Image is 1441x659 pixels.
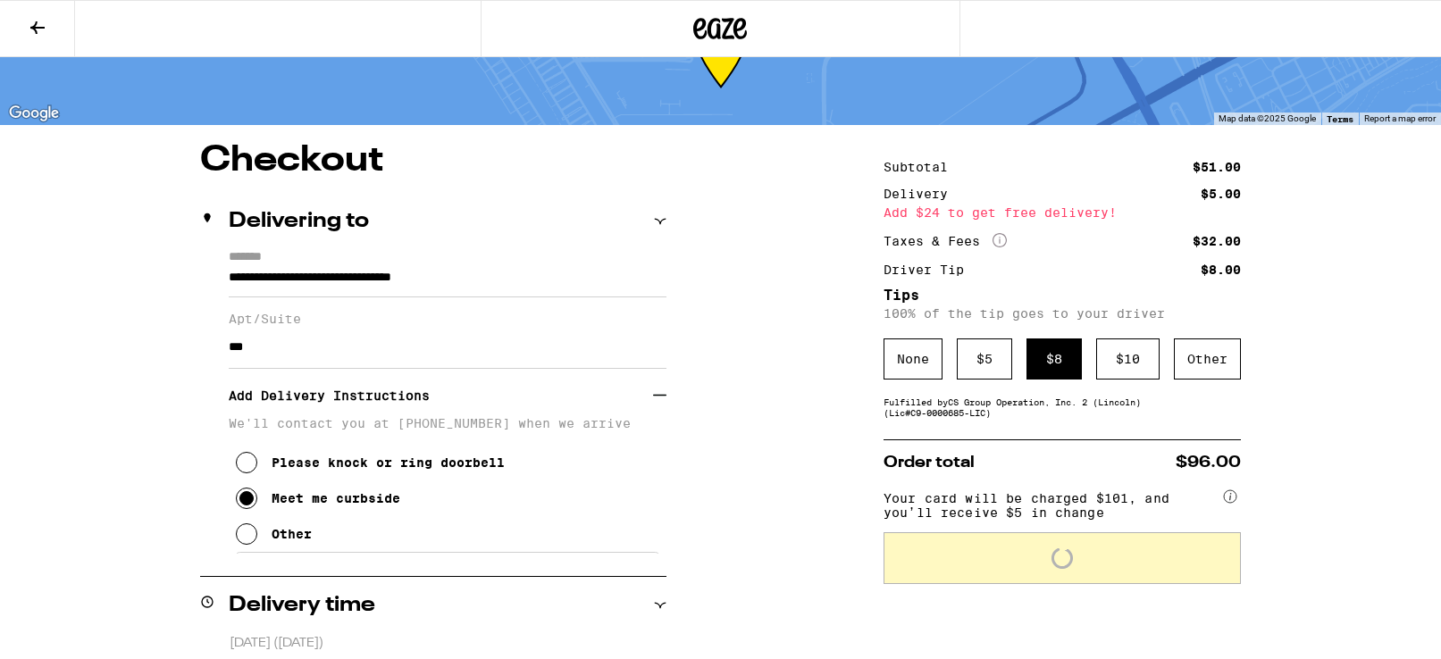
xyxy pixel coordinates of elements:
div: Other [272,527,312,541]
div: $ 10 [1096,338,1160,380]
div: $32.00 [1193,235,1241,247]
div: $ 5 [957,338,1012,380]
p: We'll contact you at [PHONE_NUMBER] when we arrive [229,416,666,430]
p: [DATE] ([DATE]) [230,635,666,652]
div: 80-165 min [697,35,745,102]
span: $96.00 [1176,455,1241,471]
a: Open this area in Google Maps (opens a new window) [4,102,63,125]
button: Meet me curbside [236,480,400,516]
a: Terms [1327,113,1353,124]
div: Subtotal [884,161,960,173]
div: None [884,338,943,380]
h1: Checkout [200,143,666,179]
p: 100% of the tip goes to your driver [884,306,1241,321]
span: Map data ©2025 Google [1219,113,1316,123]
div: Fulfilled by CS Group Operation, Inc. 2 (Lincoln) (Lic# C9-0000685-LIC ) [884,396,1241,418]
span: Your card will be charged $101, and you’ll receive $5 in change [884,485,1219,520]
label: Apt/Suite [229,312,666,326]
h5: Tips [884,288,1241,303]
div: $ 8 [1026,338,1082,380]
span: Hi. Need any help? [11,13,129,27]
div: $51.00 [1193,161,1241,173]
div: Meet me curbside [272,491,400,505]
h2: Delivering to [229,211,369,232]
button: Please knock or ring doorbell [236,445,505,480]
div: Add $24 to get free delivery! [884,206,1241,219]
span: Order total [884,455,975,471]
div: Driver Tip [884,263,976,276]
h2: Delivery time [229,595,375,616]
div: $5.00 [1201,188,1241,200]
div: Delivery [884,188,960,200]
div: Taxes & Fees [884,233,1007,249]
div: $8.00 [1201,263,1241,276]
div: Please knock or ring doorbell [272,455,505,470]
img: Google [4,102,63,125]
button: Other [236,516,312,552]
a: Report a map error [1364,113,1436,123]
div: Other [1174,338,1241,380]
h3: Add Delivery Instructions [229,375,653,416]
